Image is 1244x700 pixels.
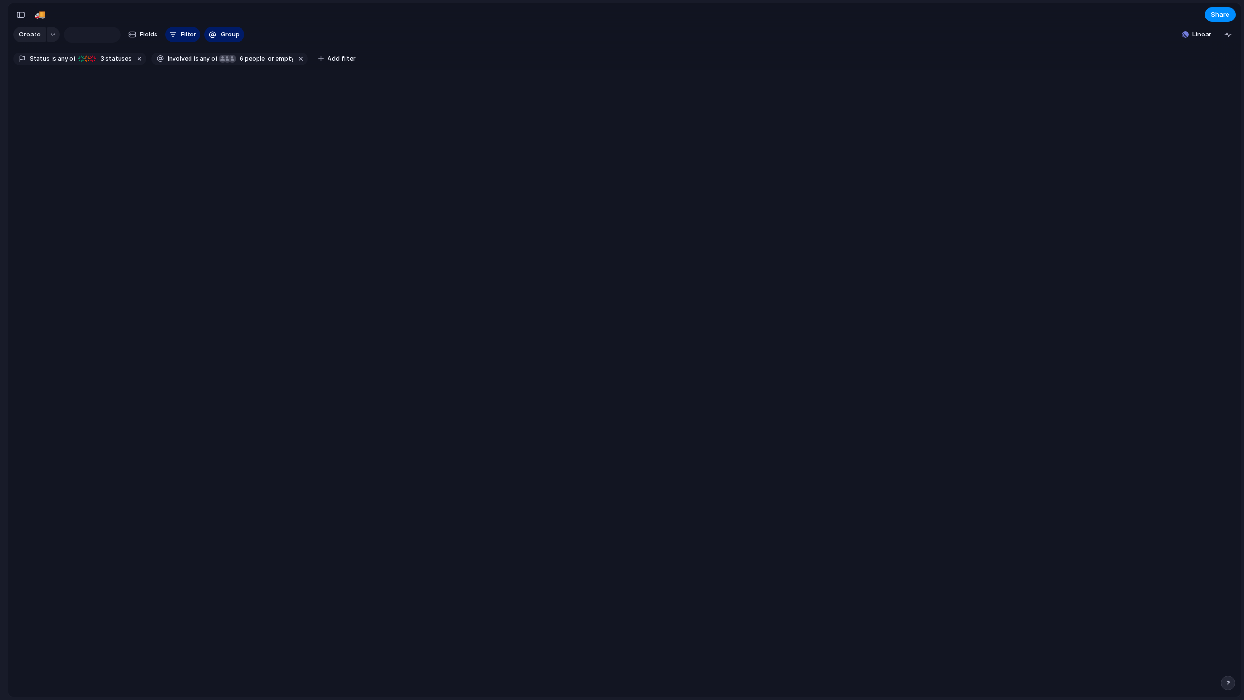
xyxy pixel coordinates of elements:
span: Status [30,54,50,63]
div: 🚚 [35,8,45,21]
span: Linear [1192,30,1211,39]
span: Involved [168,54,192,63]
span: is [52,54,56,63]
span: or empty [266,54,293,63]
span: is [194,54,199,63]
button: 3 statuses [76,53,134,64]
button: Add filter [312,52,362,66]
span: 6 [237,55,245,62]
span: Filter [181,30,196,39]
span: Group [221,30,240,39]
button: isany of [50,53,77,64]
span: any of [56,54,75,63]
span: Create [19,30,41,39]
span: Fields [140,30,157,39]
span: people [237,54,265,63]
button: Linear [1178,27,1215,42]
span: Add filter [328,54,356,63]
span: statuses [98,54,132,63]
span: Share [1211,10,1229,19]
span: 3 [98,55,105,62]
button: 🚚 [32,7,48,22]
button: Group [204,27,244,42]
button: Filter [165,27,200,42]
button: 6 peopleor empty [218,53,295,64]
button: Share [1205,7,1236,22]
span: any of [199,54,218,63]
button: Fields [124,27,161,42]
button: isany of [192,53,220,64]
button: Create [13,27,46,42]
